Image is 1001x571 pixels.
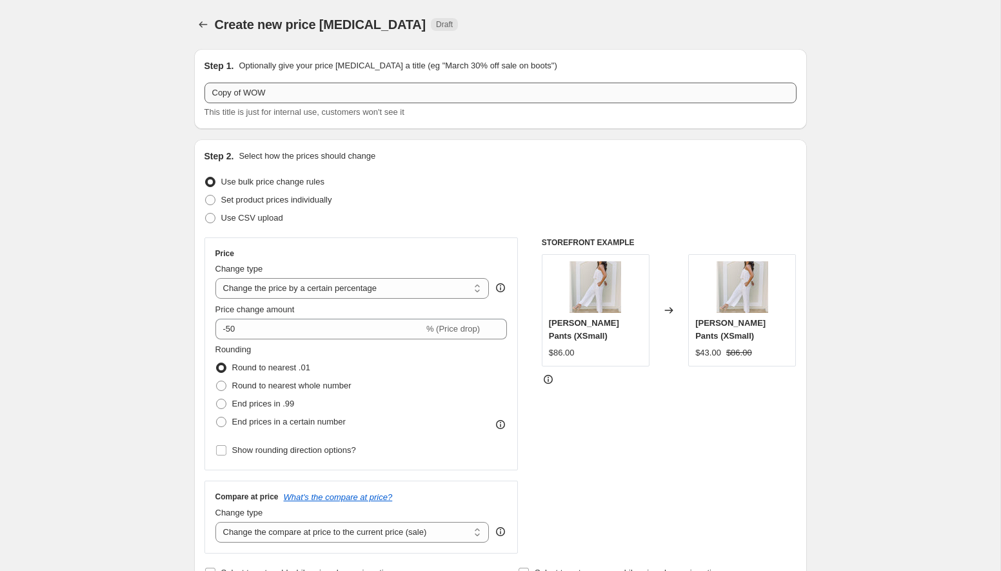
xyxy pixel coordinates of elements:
span: Set product prices individually [221,195,332,205]
span: Round to nearest whole number [232,381,352,390]
div: help [494,281,507,294]
h2: Step 2. [204,150,234,163]
span: Change type [215,264,263,274]
span: Use CSV upload [221,213,283,223]
span: Rounding [215,345,252,354]
span: End prices in .99 [232,399,295,408]
span: [PERSON_NAME] Pants (XSmall) [695,318,766,341]
input: 30% off holiday sale [204,83,797,103]
h3: Price [215,248,234,259]
h2: Step 1. [204,59,234,72]
span: Price change amount [215,305,295,314]
img: 249a1363_80x.jpg [717,261,768,313]
span: Create new price [MEDICAL_DATA] [215,17,426,32]
span: End prices in a certain number [232,417,346,426]
div: $43.00 [695,346,721,359]
img: 249a1363_80x.jpg [570,261,621,313]
button: What's the compare at price? [284,492,393,502]
span: [PERSON_NAME] Pants (XSmall) [549,318,619,341]
span: This title is just for internal use, customers won't see it [204,107,404,117]
span: % (Price drop) [426,324,480,334]
p: Optionally give your price [MEDICAL_DATA] a title (eg "March 30% off sale on boots") [239,59,557,72]
span: Use bulk price change rules [221,177,324,186]
span: Round to nearest .01 [232,363,310,372]
p: Select how the prices should change [239,150,375,163]
span: Draft [436,19,453,30]
div: $86.00 [549,346,575,359]
h3: Compare at price [215,492,279,502]
span: Change type [215,508,263,517]
strike: $86.00 [726,346,752,359]
button: Price change jobs [194,15,212,34]
input: -15 [215,319,424,339]
span: Show rounding direction options? [232,445,356,455]
h6: STOREFRONT EXAMPLE [542,237,797,248]
div: help [494,525,507,538]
